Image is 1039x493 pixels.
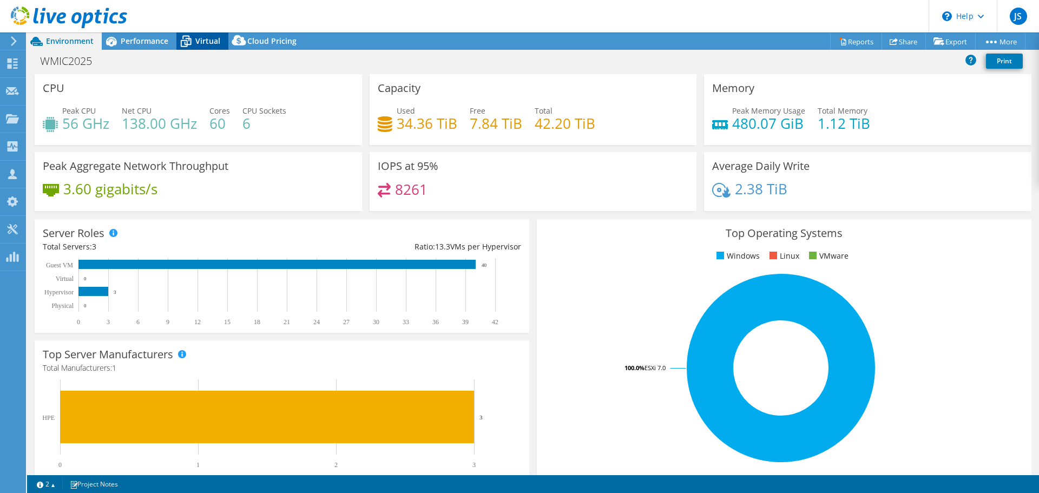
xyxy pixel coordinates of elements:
[56,275,74,282] text: Virtual
[735,183,787,195] h4: 2.38 TiB
[195,36,220,46] span: Virtual
[209,106,230,116] span: Cores
[224,318,231,326] text: 15
[378,160,438,172] h3: IOPS at 95%
[343,318,350,326] text: 27
[624,364,645,372] tspan: 100.0%
[1010,8,1027,25] span: JS
[42,414,55,422] text: HPE
[46,36,94,46] span: Environment
[43,241,282,253] div: Total Servers:
[43,160,228,172] h3: Peak Aggregate Network Throughput
[122,106,152,116] span: Net CPU
[942,11,952,21] svg: \n
[397,106,415,116] span: Used
[121,36,168,46] span: Performance
[482,262,487,268] text: 40
[986,54,1023,69] a: Print
[535,106,553,116] span: Total
[645,364,666,372] tspan: ESXi 7.0
[209,117,230,129] h4: 60
[46,261,73,269] text: Guest VM
[712,160,810,172] h3: Average Daily Write
[63,183,157,195] h4: 3.60 gigabits/s
[43,82,64,94] h3: CPU
[732,117,805,129] h4: 480.07 GiB
[194,318,201,326] text: 12
[136,318,140,326] text: 6
[84,303,87,308] text: 0
[247,36,297,46] span: Cloud Pricing
[43,349,173,360] h3: Top Server Manufacturers
[43,227,104,239] h3: Server Roles
[51,302,74,310] text: Physical
[122,117,197,129] h4: 138.00 GHz
[92,241,96,252] span: 3
[818,106,867,116] span: Total Memory
[44,288,74,296] text: Hypervisor
[62,106,96,116] span: Peak CPU
[373,318,379,326] text: 30
[395,183,428,195] h4: 8261
[767,250,799,262] li: Linux
[282,241,521,253] div: Ratio: VMs per Hypervisor
[313,318,320,326] text: 24
[334,461,338,469] text: 2
[712,82,754,94] h3: Memory
[114,290,116,295] text: 3
[84,276,87,281] text: 0
[830,33,882,50] a: Reports
[925,33,976,50] a: Export
[714,250,760,262] li: Windows
[62,117,109,129] h4: 56 GHz
[435,241,450,252] span: 13.3
[472,461,476,469] text: 3
[196,461,200,469] text: 1
[470,117,522,129] h4: 7.84 TiB
[35,55,109,67] h1: WMIC2025
[975,33,1025,50] a: More
[470,106,485,116] span: Free
[58,461,62,469] text: 0
[242,117,286,129] h4: 6
[545,227,1023,239] h3: Top Operating Systems
[462,318,469,326] text: 39
[732,106,805,116] span: Peak Memory Usage
[882,33,926,50] a: Share
[112,363,116,373] span: 1
[242,106,286,116] span: CPU Sockets
[378,82,420,94] h3: Capacity
[479,414,483,420] text: 3
[166,318,169,326] text: 9
[107,318,110,326] text: 3
[818,117,870,129] h4: 1.12 TiB
[432,318,439,326] text: 36
[403,318,409,326] text: 33
[77,318,80,326] text: 0
[29,477,63,491] a: 2
[397,117,457,129] h4: 34.36 TiB
[62,477,126,491] a: Project Notes
[492,318,498,326] text: 42
[43,362,521,374] h4: Total Manufacturers:
[806,250,849,262] li: VMware
[535,117,595,129] h4: 42.20 TiB
[254,318,260,326] text: 18
[284,318,290,326] text: 21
